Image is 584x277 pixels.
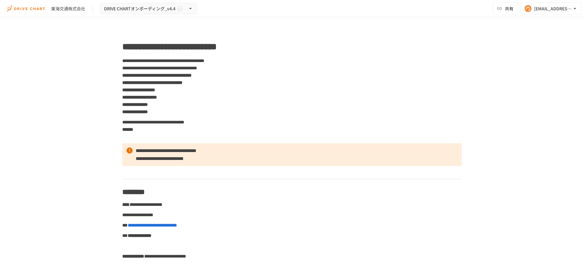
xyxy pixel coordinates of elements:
[100,3,197,15] button: DRIVE CHARTオンボーディング_v4.4
[521,2,582,15] button: [EMAIL_ADDRESS][PERSON_NAME][DOMAIN_NAME]
[104,5,176,12] span: DRIVE CHARTオンボーディング_v4.4
[51,5,85,12] div: 東海交通株式会社
[505,5,513,12] span: 共有
[534,5,572,12] div: [EMAIL_ADDRESS][PERSON_NAME][DOMAIN_NAME]
[493,2,518,15] button: 共有
[7,4,46,13] img: i9VDDS9JuLRLX3JIUyK59LcYp6Y9cayLPHs4hOxMB9W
